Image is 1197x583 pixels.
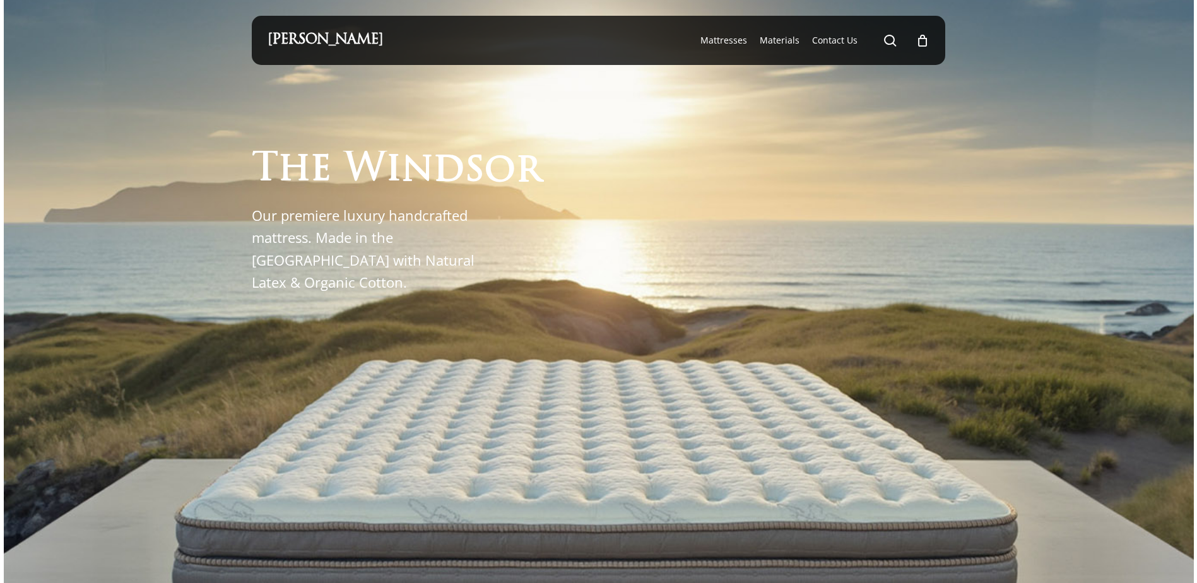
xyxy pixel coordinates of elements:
span: d [433,151,464,190]
span: s [464,151,485,190]
span: W [344,151,386,189]
span: o [485,152,516,191]
span: Mattresses [700,34,747,46]
a: Materials [760,34,799,47]
h1: The Windsor [252,151,542,189]
span: n [401,151,433,190]
span: T [252,151,278,189]
span: h [278,151,310,189]
span: i [386,151,401,190]
a: Mattresses [700,34,747,47]
a: Contact Us [812,34,858,47]
span: e [310,151,331,189]
a: Cart [916,33,929,47]
span: Contact Us [812,34,858,46]
span: Materials [760,34,799,46]
nav: Main Menu [694,16,929,65]
a: [PERSON_NAME] [268,33,383,47]
span: r [516,152,542,191]
p: Our premiere luxury handcrafted mattress. Made in the [GEOGRAPHIC_DATA] with Natural Latex & Orga... [252,204,488,293]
